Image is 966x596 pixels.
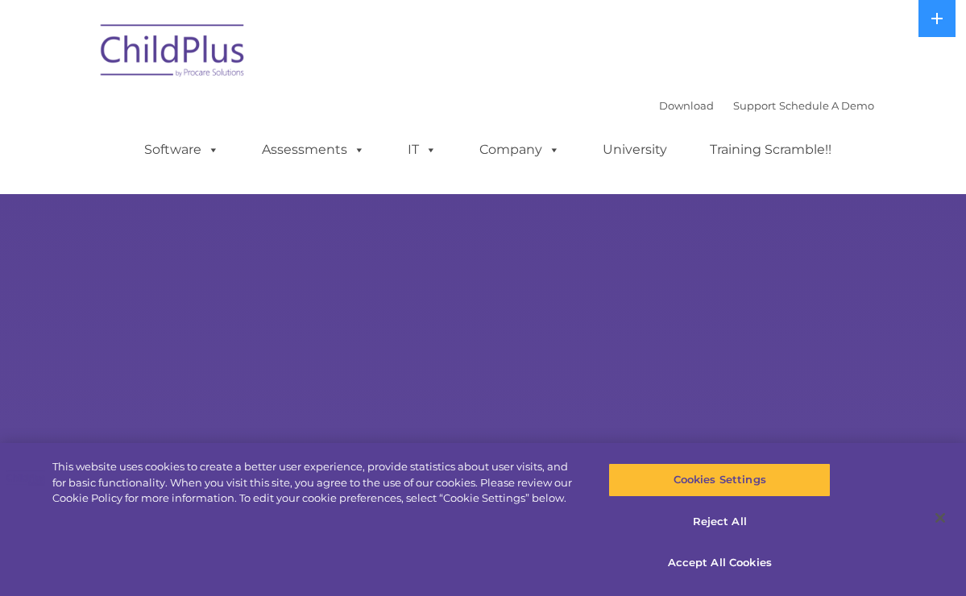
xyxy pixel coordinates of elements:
[93,13,254,93] img: ChildPlus by Procare Solutions
[694,134,848,166] a: Training Scramble!!
[659,99,714,112] a: Download
[246,134,381,166] a: Assessments
[608,505,831,539] button: Reject All
[922,500,958,536] button: Close
[463,134,576,166] a: Company
[733,99,776,112] a: Support
[659,99,874,112] font: |
[608,463,831,497] button: Cookies Settings
[608,546,831,580] button: Accept All Cookies
[128,134,235,166] a: Software
[392,134,453,166] a: IT
[587,134,683,166] a: University
[52,459,579,507] div: This website uses cookies to create a better user experience, provide statistics about user visit...
[779,99,874,112] a: Schedule A Demo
